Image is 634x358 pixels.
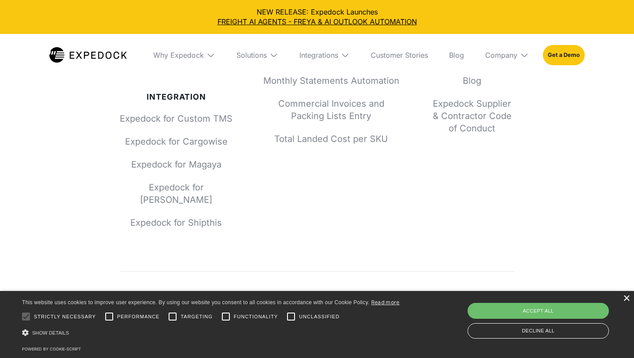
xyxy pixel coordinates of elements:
[468,323,609,339] div: Decline all
[590,316,634,358] iframe: Chat Widget
[146,34,222,76] div: Why Expedock
[261,75,402,87] a: Monthly Statements Automation
[153,51,204,60] div: Why Expedock
[442,34,471,76] a: Blog
[543,45,585,65] a: Get a Demo
[371,299,400,306] a: Read more
[7,17,627,26] a: FREIGHT AI AGENTS - FREYA & AI OUTLOOK AUTOMATION
[120,112,232,125] a: Expedock for Custom TMS
[478,34,536,76] div: Company
[34,313,96,321] span: Strictly necessary
[236,51,267,60] div: Solutions
[261,133,402,145] a: Total Landed Cost per SKU
[120,216,232,229] a: Expedock for Shipthis
[229,34,285,76] div: Solutions
[120,181,232,206] a: Expedock for [PERSON_NAME]
[120,92,232,102] div: Integration
[234,313,278,321] span: Functionality
[120,135,232,148] a: Expedock for Cargowise
[299,313,339,321] span: Unclassified
[181,313,212,321] span: Targeting
[22,299,369,306] span: This website uses cookies to improve user experience. By using our website you consent to all coo...
[22,327,400,339] div: Show details
[292,34,357,76] div: Integrations
[623,295,630,302] div: Close
[299,51,338,60] div: Integrations
[32,330,69,336] span: Show details
[485,51,517,60] div: Company
[120,158,232,171] a: Expedock for Magaya
[430,75,514,87] a: Blog
[590,316,634,358] div: Sohbet Aracı
[261,97,402,122] a: Commercial Invoices and Packing Lists Entry
[7,7,627,27] div: NEW RELEASE: Expedock Launches
[22,347,81,351] a: Powered by cookie-script
[364,34,435,76] a: Customer Stories
[468,303,609,319] div: Accept all
[117,313,160,321] span: Performance
[430,97,514,134] a: Expedock Supplier & Contractor Code of Conduct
